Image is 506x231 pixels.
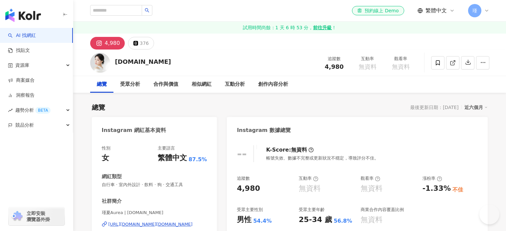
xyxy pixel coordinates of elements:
div: 56.8% [334,217,352,225]
a: chrome extension立即安裝 瀏覽器外掛 [9,207,65,225]
div: K-Score : [266,146,314,154]
a: 洞察報告 [8,92,35,99]
div: Instagram 網紅基本資料 [102,127,166,134]
div: 互動分析 [225,80,245,88]
div: 男性 [237,215,252,225]
div: 網紅類型 [102,173,122,180]
span: 競品分析 [15,118,34,133]
span: 趨勢分析 [15,103,51,118]
div: 最後更新日期：[DATE] [410,105,458,110]
div: 54.4% [253,217,272,225]
iframe: Help Scout Beacon - Open [479,204,499,224]
div: BETA [35,107,51,114]
div: 4,980 [105,39,120,48]
div: 性別 [102,145,110,151]
div: 繁體中文 [158,153,187,163]
div: 受眾主要性別 [237,207,263,213]
div: 無資料 [361,215,383,225]
div: 互動率 [299,175,318,181]
a: 商案媒合 [8,77,35,84]
div: 漲粉率 [422,175,442,181]
div: 受眾主要年齡 [299,207,325,213]
div: 無資料 [291,146,307,154]
span: 無資料 [392,63,410,70]
div: 合作與價值 [153,80,178,88]
img: logo [5,9,41,22]
a: 預約線上 Demo [352,6,404,15]
a: searchAI 找網紅 [8,32,36,39]
div: -- [237,147,247,161]
span: rise [8,108,13,113]
div: 無資料 [299,183,321,194]
img: KOL Avatar [90,53,110,73]
div: 觀看率 [361,175,380,181]
div: 相似網紅 [192,80,212,88]
span: 瑾夏Aurea | [DOMAIN_NAME] [102,210,207,216]
div: 商業合作內容覆蓋比例 [361,207,404,213]
a: 試用時間尚餘：1 天 6 時 53 分，前往升級！ [73,22,506,34]
div: 追蹤數 [322,56,347,62]
div: 4,980 [237,183,260,194]
a: [URL][DOMAIN_NAME][DOMAIN_NAME] [102,221,207,227]
div: 互動率 [355,56,380,62]
img: chrome extension [11,211,24,222]
div: 總覽 [97,80,107,88]
div: 受眾分析 [120,80,140,88]
span: 4,980 [325,63,344,70]
span: 自行車 · 室內外設計 · 飲料 · 狗 · 交通工具 [102,182,207,188]
div: 無資料 [361,183,383,194]
a: 找貼文 [8,47,30,54]
div: 女 [102,153,109,163]
div: 主要語言 [158,145,175,151]
div: Instagram 數據總覽 [237,127,291,134]
span: 無資料 [359,63,377,70]
div: 帳號失效、數據不完整或更新狀況不穩定，導致評分不佳。 [266,155,379,161]
span: search [145,8,149,13]
strong: 前往升級 [313,24,332,31]
span: 87.5% [189,156,207,163]
div: -1.33% [422,183,451,194]
div: 觀看率 [388,56,414,62]
span: 繁體中文 [425,7,447,14]
span: 瑾 [472,7,477,14]
div: 社群簡介 [102,198,122,205]
span: 資源庫 [15,58,29,73]
button: 376 [128,37,154,50]
span: 立即安裝 瀏覽器外掛 [27,210,50,222]
div: 預約線上 Demo [357,7,399,14]
div: [DOMAIN_NAME] [115,58,171,66]
div: 追蹤數 [237,175,250,181]
div: 總覽 [92,103,105,112]
div: 25-34 歲 [299,215,332,225]
div: [URL][DOMAIN_NAME][DOMAIN_NAME] [108,221,193,227]
div: 不佳 [452,186,463,193]
div: 創作內容分析 [258,80,288,88]
div: 376 [140,39,149,48]
button: 4,980 [90,37,125,50]
div: 近六個月 [464,103,488,112]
